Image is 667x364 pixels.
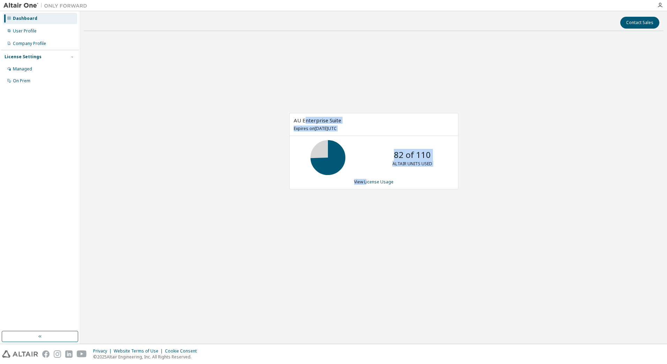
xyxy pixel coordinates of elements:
img: Altair One [3,2,91,9]
div: On Prem [13,78,30,84]
img: altair_logo.svg [2,350,38,358]
img: linkedin.svg [65,350,73,358]
div: Cookie Consent [165,348,201,354]
img: youtube.svg [77,350,87,358]
img: instagram.svg [54,350,61,358]
button: Contact Sales [620,17,659,29]
div: Dashboard [13,16,37,21]
div: Website Terms of Use [114,348,165,354]
a: View License Usage [354,179,394,185]
img: facebook.svg [42,350,50,358]
div: Privacy [93,348,114,354]
p: Expires on [DATE] UTC [294,126,452,131]
div: User Profile [13,28,37,34]
p: 82 of 110 [394,149,431,161]
span: AU Enterprise Suite [294,117,341,124]
div: License Settings [5,54,42,60]
p: © 2025 Altair Engineering, Inc. All Rights Reserved. [93,354,201,360]
div: Company Profile [13,41,46,46]
p: ALTAIR UNITS USED [392,161,432,167]
div: Managed [13,66,32,72]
